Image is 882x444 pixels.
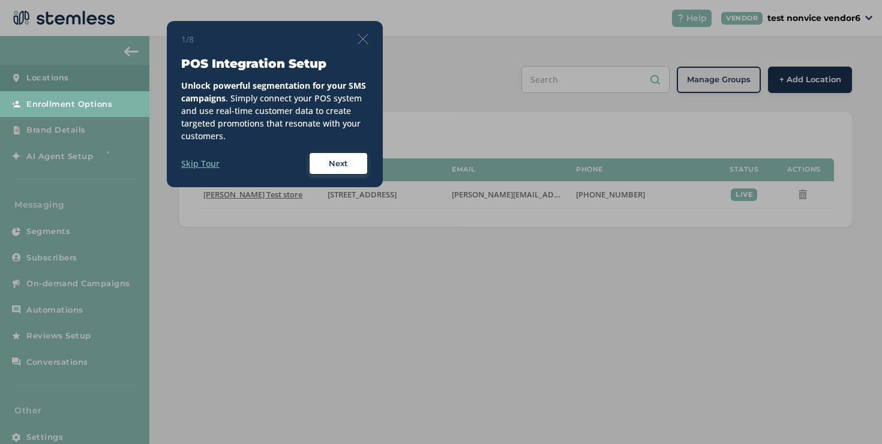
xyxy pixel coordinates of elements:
h3: POS Integration Setup [181,55,368,72]
span: Next [329,158,348,170]
span: 1/8 [181,33,194,46]
label: Skip Tour [181,157,220,170]
strong: Unlock powerful segmentation for your SMS campaigns [181,80,366,104]
button: Next [308,152,368,176]
iframe: Chat Widget [822,386,882,444]
img: icon-close-thin-accent-606ae9a3.svg [358,34,368,44]
div: . Simply connect your POS system and use real-time customer data to create targeted promotions th... [181,79,368,142]
span: Enrollment Options [26,98,112,110]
